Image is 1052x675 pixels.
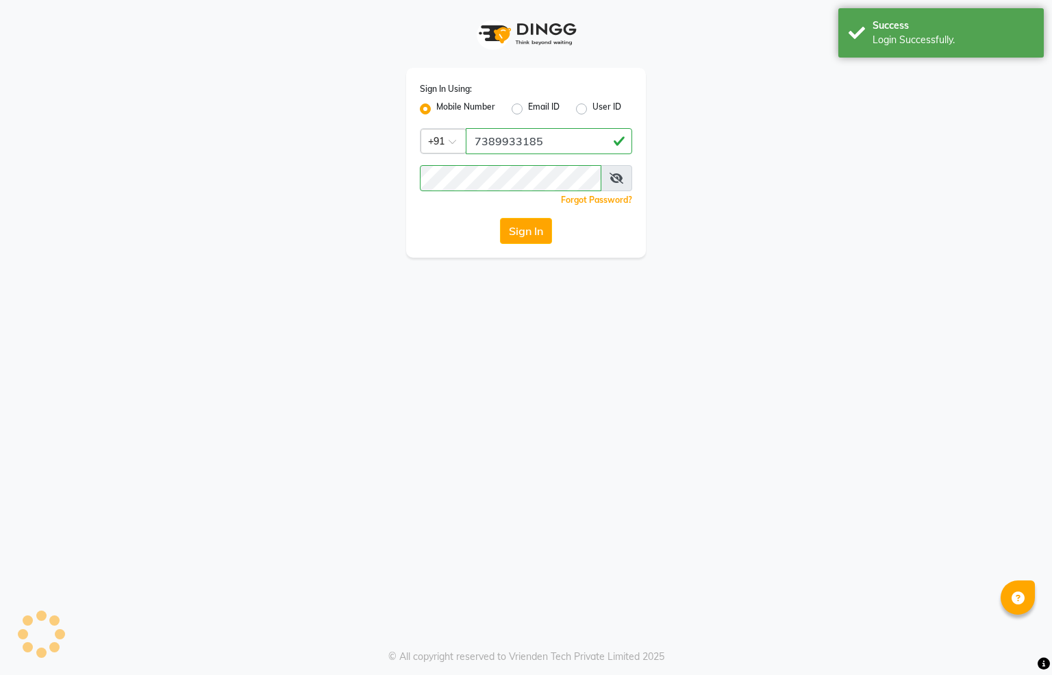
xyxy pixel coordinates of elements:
[994,620,1038,661] iframe: chat widget
[561,195,632,205] a: Forgot Password?
[873,33,1034,47] div: Login Successfully.
[873,19,1034,33] div: Success
[466,128,632,154] input: Username
[500,218,552,244] button: Sign In
[471,14,581,54] img: logo1.svg
[528,101,560,117] label: Email ID
[592,101,621,117] label: User ID
[420,165,601,191] input: Username
[420,83,472,95] label: Sign In Using:
[436,101,495,117] label: Mobile Number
